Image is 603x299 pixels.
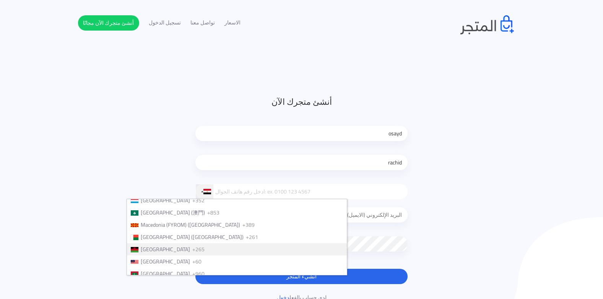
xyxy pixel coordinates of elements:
[195,269,408,284] button: انشيء المتجر
[195,155,408,170] input: اسمك
[460,15,514,34] img: logo
[141,195,190,205] span: [GEOGRAPHIC_DATA]
[207,208,219,218] span: +853
[78,15,139,31] a: أنشئ متجرك الآن مجانًا
[127,199,347,275] ul: List of countries
[192,257,202,266] span: +60
[192,269,205,279] span: +960
[246,232,258,242] span: +261
[195,96,408,108] h3: أنشئ متجرك الآن
[141,257,190,266] span: [GEOGRAPHIC_DATA]
[141,232,244,242] span: [GEOGRAPHIC_DATA] ([GEOGRAPHIC_DATA])
[224,19,241,27] a: الاسعار
[192,195,205,205] span: +352
[141,269,190,279] span: [GEOGRAPHIC_DATA]
[196,184,213,199] div: Egypt (‫مصر‬‎): +20
[141,220,240,230] span: Macedonia (FYROM) ([GEOGRAPHIC_DATA])
[149,19,181,27] a: تسجيل الدخول
[141,208,205,218] span: [GEOGRAPHIC_DATA] (澳門)
[190,19,215,27] a: تواصل معنا
[195,184,408,199] input: ادخل رقم هاتف الجوال: ex. 0100 123 4567
[192,244,205,254] span: +265
[141,244,190,254] span: [GEOGRAPHIC_DATA]
[195,126,408,141] input: اسم متجرك
[242,220,255,230] span: +389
